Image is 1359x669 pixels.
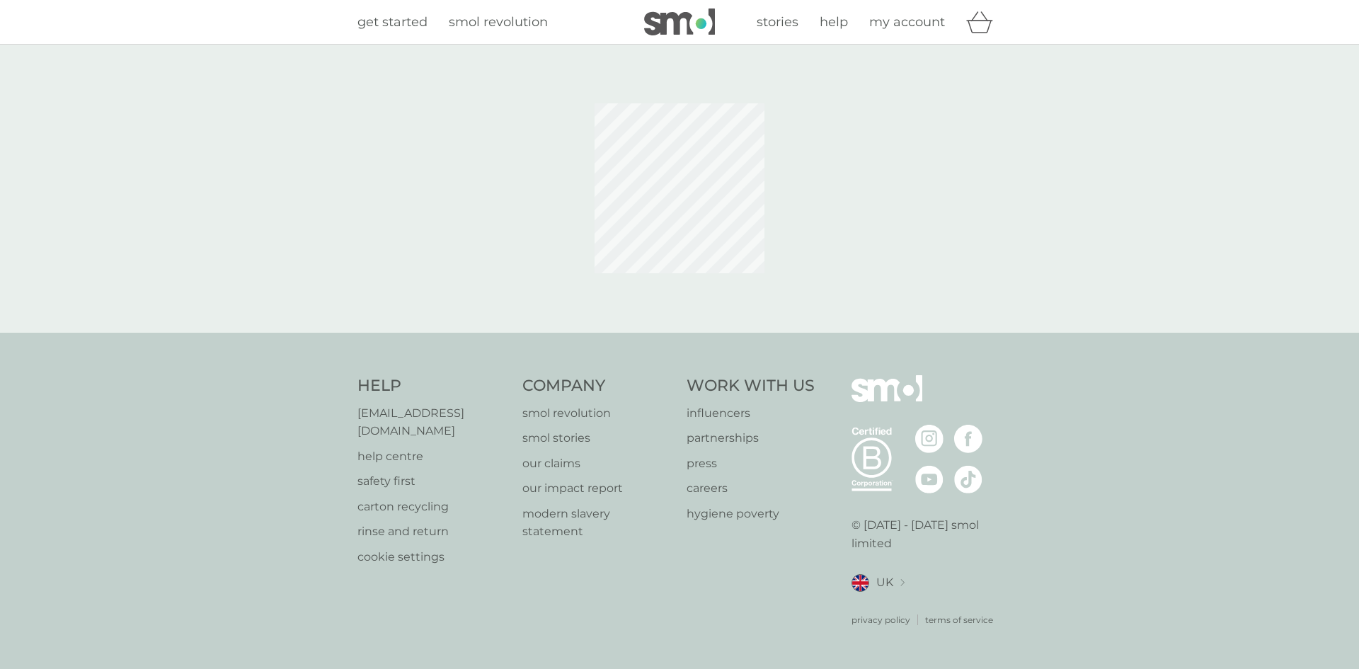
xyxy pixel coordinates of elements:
a: safety first [357,472,508,491]
img: visit the smol Instagram page [915,425,944,453]
h4: Company [522,375,673,397]
a: help centre [357,447,508,466]
a: get started [357,12,428,33]
a: stories [757,12,798,33]
span: UK [876,573,893,592]
a: modern slavery statement [522,505,673,541]
a: partnerships [687,429,815,447]
img: select a new location [900,579,905,587]
a: careers [687,479,815,498]
a: privacy policy [851,613,910,627]
span: my account [869,14,945,30]
img: smol [644,8,715,35]
span: smol revolution [449,14,548,30]
a: influencers [687,404,815,423]
div: basket [966,8,1002,36]
a: terms of service [925,613,993,627]
span: get started [357,14,428,30]
span: help [820,14,848,30]
a: our claims [522,454,673,473]
img: visit the smol Youtube page [915,465,944,493]
span: stories [757,14,798,30]
a: cookie settings [357,548,508,566]
a: our impact report [522,479,673,498]
h4: Work With Us [687,375,815,397]
p: © [DATE] - [DATE] smol limited [851,516,1002,552]
a: [EMAIL_ADDRESS][DOMAIN_NAME] [357,404,508,440]
img: visit the smol Tiktok page [954,465,982,493]
a: help [820,12,848,33]
img: smol [851,375,922,423]
a: carton recycling [357,498,508,516]
a: hygiene poverty [687,505,815,523]
a: smol stories [522,429,673,447]
h4: Help [357,375,508,397]
a: smol revolution [449,12,548,33]
a: rinse and return [357,522,508,541]
img: UK flag [851,574,869,592]
a: my account [869,12,945,33]
img: visit the smol Facebook page [954,425,982,453]
a: smol revolution [522,404,673,423]
a: press [687,454,815,473]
